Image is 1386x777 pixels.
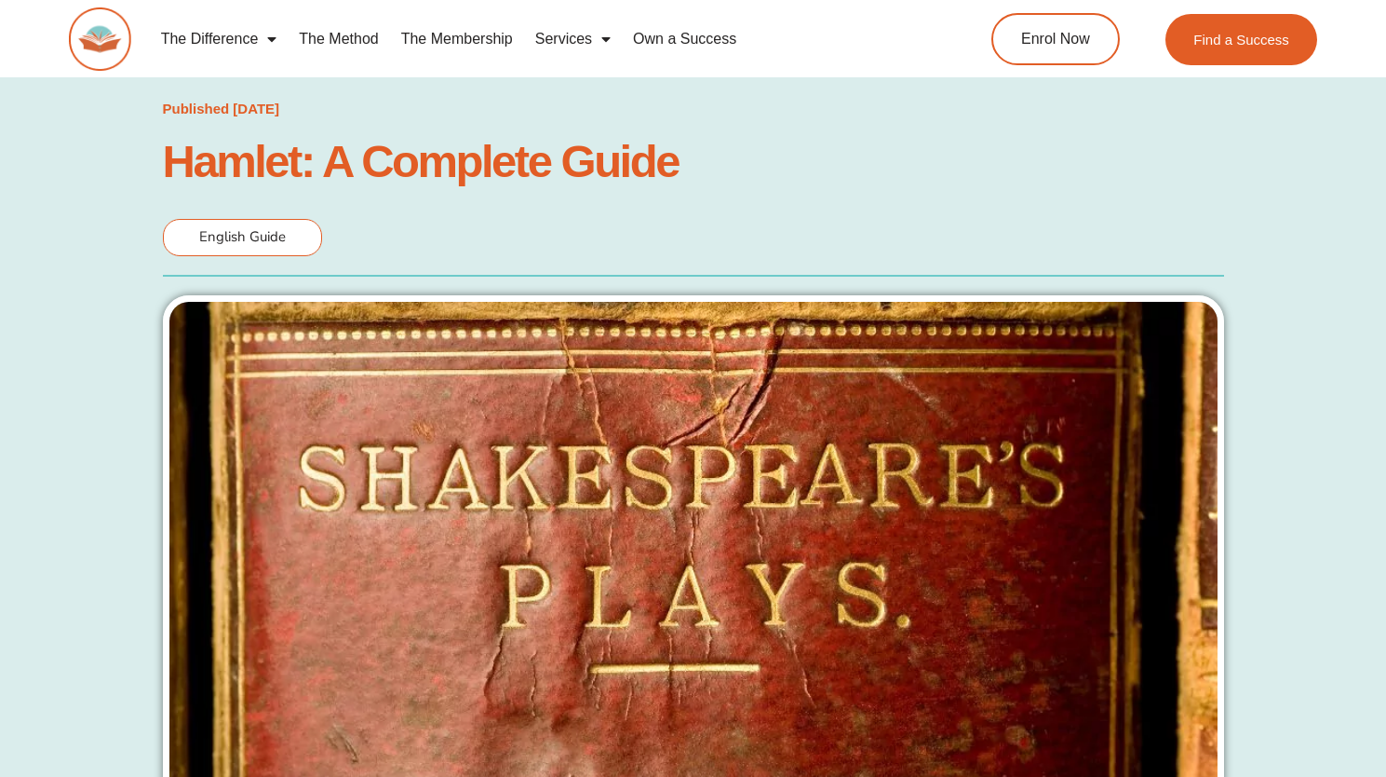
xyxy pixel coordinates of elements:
[622,18,747,61] a: Own a Success
[1165,14,1317,65] a: Find a Success
[163,141,1224,182] h1: Hamlet: A Complete Guide
[150,18,289,61] a: The Difference
[524,18,622,61] a: Services
[163,96,280,122] a: Published [DATE]
[288,18,389,61] a: The Method
[163,101,230,116] span: Published
[1193,33,1289,47] span: Find a Success
[233,101,279,116] time: [DATE]
[390,18,524,61] a: The Membership
[1021,32,1090,47] span: Enrol Now
[991,13,1120,65] a: Enrol Now
[150,18,921,61] nav: Menu
[199,227,286,246] span: English Guide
